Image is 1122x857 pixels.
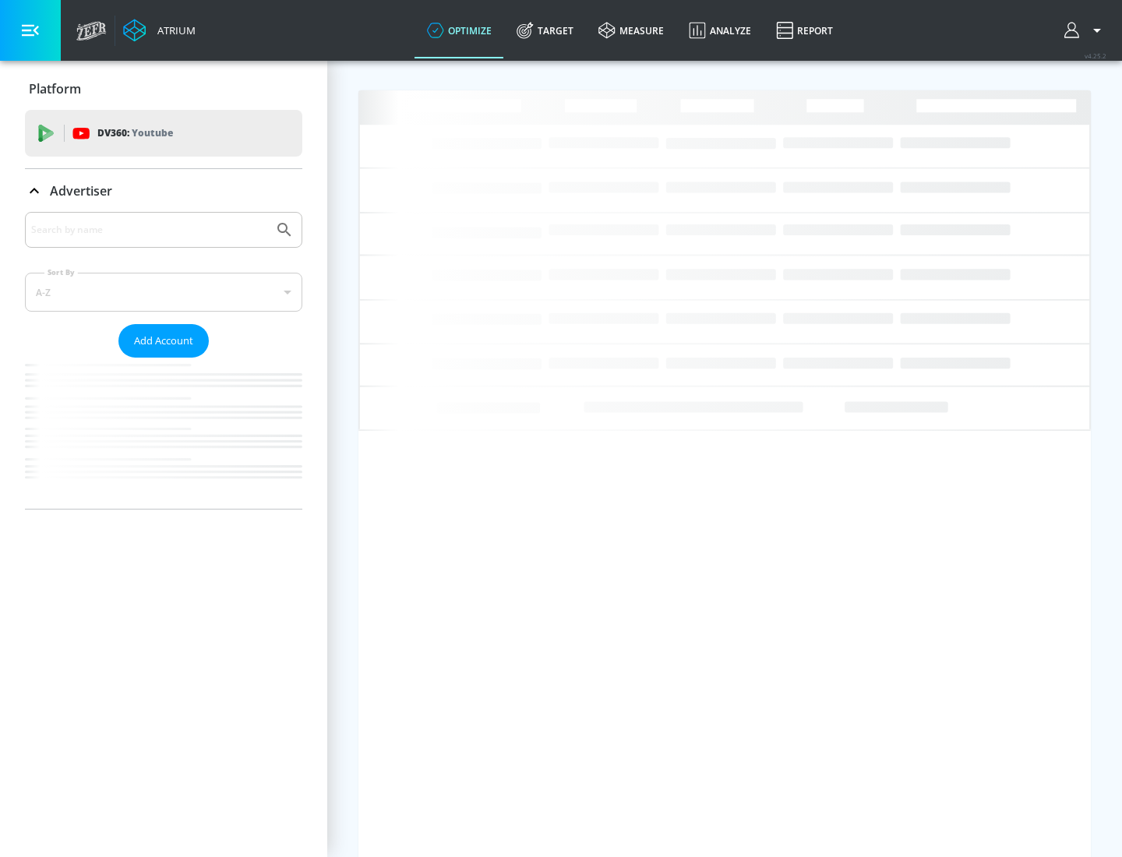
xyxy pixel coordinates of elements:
button: Add Account [118,324,209,358]
a: Target [504,2,586,58]
p: Youtube [132,125,173,141]
div: DV360: Youtube [25,110,302,157]
p: Advertiser [50,182,112,199]
a: measure [586,2,676,58]
span: v 4.25.2 [1085,51,1106,60]
a: Report [764,2,845,58]
div: Advertiser [25,212,302,509]
nav: list of Advertiser [25,358,302,509]
div: Advertiser [25,169,302,213]
p: Platform [29,80,81,97]
p: DV360: [97,125,173,142]
input: Search by name [31,220,267,240]
a: Atrium [123,19,196,42]
div: Atrium [151,23,196,37]
a: Analyze [676,2,764,58]
div: Platform [25,67,302,111]
span: Add Account [134,332,193,350]
a: optimize [415,2,504,58]
label: Sort By [44,267,78,277]
div: A-Z [25,273,302,312]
